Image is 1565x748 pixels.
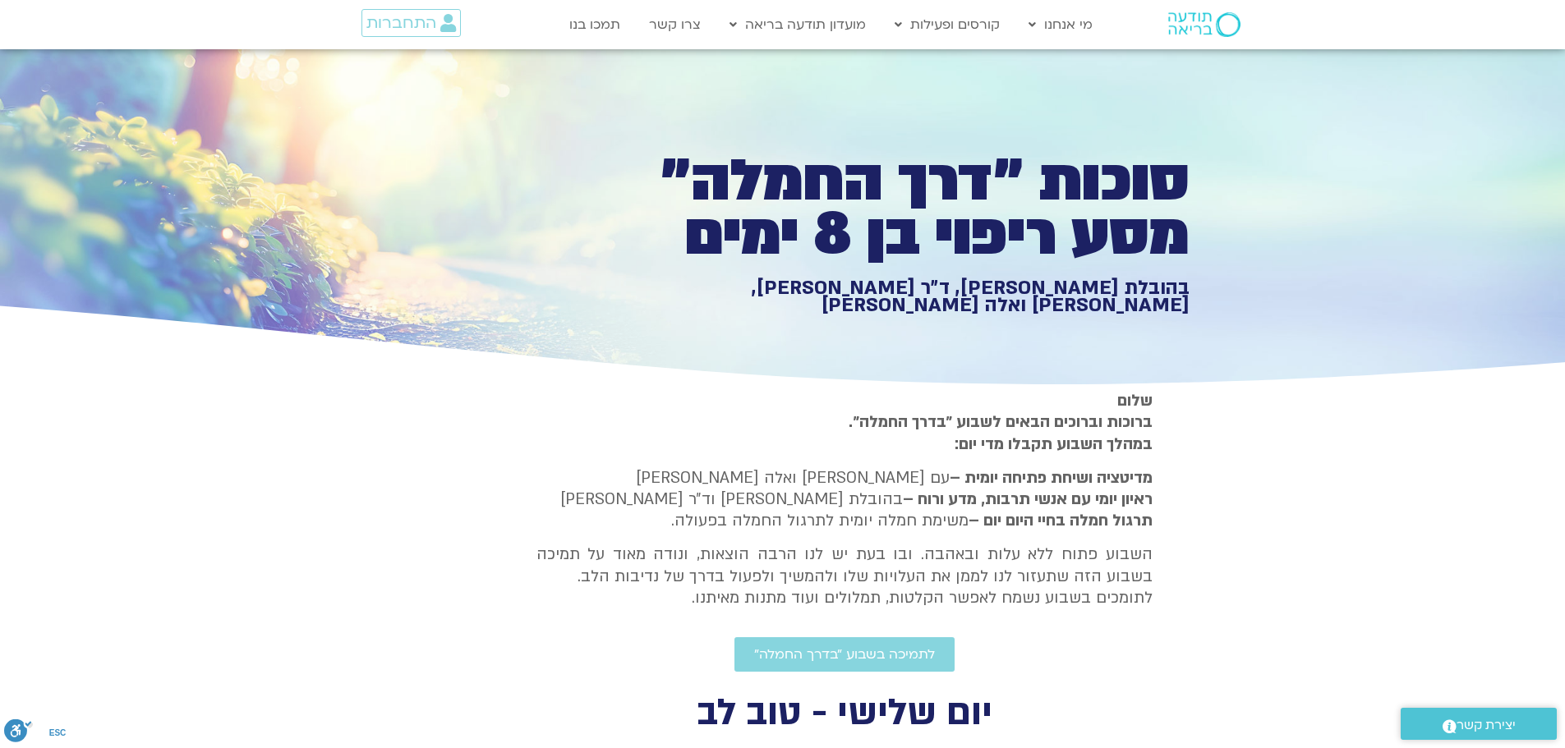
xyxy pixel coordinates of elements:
[886,9,1008,40] a: קורסים ופעילות
[969,510,1153,531] b: תרגול חמלה בחיי היום יום –
[536,544,1153,608] p: השבוע פתוח ללא עלות ובאהבה. ובו בעת יש לנו הרבה הוצאות, ונודה מאוד על תמיכה בשבוע הזה שתעזור לנו ...
[1117,390,1153,411] strong: שלום
[641,9,709,40] a: צרו קשר
[561,9,628,40] a: תמכו בנו
[734,637,955,672] a: לתמיכה בשבוע ״בדרך החמלה״
[366,14,436,32] span: התחברות
[721,9,874,40] a: מועדון תודעה בריאה
[479,696,1210,730] h2: יום שלישי - טוב לב
[903,489,1153,510] b: ראיון יומי עם אנשי תרבות, מדע ורוח –
[950,467,1153,489] strong: מדיטציה ושיחת פתיחה יומית –
[1401,708,1557,740] a: יצירת קשר
[1020,9,1101,40] a: מי אנחנו
[620,154,1190,262] h1: סוכות ״דרך החמלה״ מסע ריפוי בן 8 ימים
[361,9,461,37] a: התחברות
[1457,714,1516,737] span: יצירת קשר
[1168,12,1240,37] img: תודעה בריאה
[754,647,935,662] span: לתמיכה בשבוע ״בדרך החמלה״
[620,279,1190,314] h1: בהובלת [PERSON_NAME], ד״ר [PERSON_NAME], [PERSON_NAME] ואלה [PERSON_NAME]
[849,411,1153,454] strong: ברוכות וברוכים הבאים לשבוע ״בדרך החמלה״. במהלך השבוע תקבלו מדי יום:
[536,467,1153,532] p: עם [PERSON_NAME] ואלה [PERSON_NAME] בהובלת [PERSON_NAME] וד״ר [PERSON_NAME] משימת חמלה יומית לתרג...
